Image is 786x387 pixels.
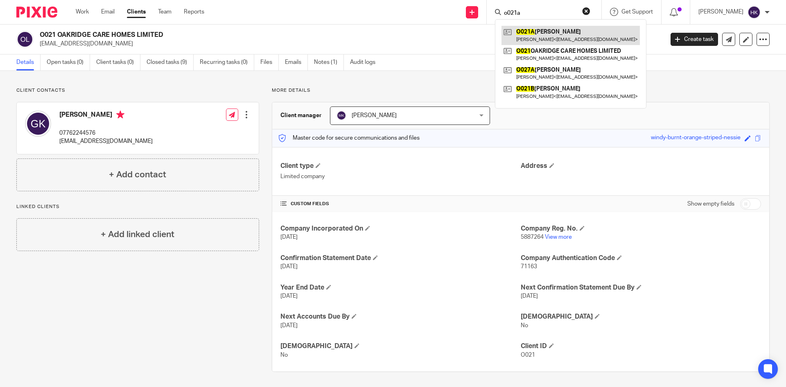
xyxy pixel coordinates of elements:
[76,8,89,16] a: Work
[280,283,521,292] h4: Year End Date
[503,10,577,17] input: Search
[748,6,761,19] img: svg%3E
[521,162,761,170] h4: Address
[698,8,743,16] p: [PERSON_NAME]
[337,111,346,120] img: svg%3E
[651,134,741,143] div: windy-burnt-orange-striped-nessie
[158,8,172,16] a: Team
[16,7,57,18] img: Pixie
[280,254,521,263] h4: Confirmation Statement Date
[521,264,537,269] span: 71163
[352,113,397,118] span: [PERSON_NAME]
[280,201,521,207] h4: CUSTOM FIELDS
[280,342,521,351] h4: [DEMOGRAPHIC_DATA]
[671,33,718,46] a: Create task
[521,323,528,328] span: No
[280,224,521,233] h4: Company Incorporated On
[59,129,153,137] p: 07762244576
[101,8,115,16] a: Email
[272,87,770,94] p: More details
[280,312,521,321] h4: Next Accounts Due By
[16,204,259,210] p: Linked clients
[545,234,572,240] a: View more
[260,54,279,70] a: Files
[109,168,166,181] h4: + Add contact
[40,40,658,48] p: [EMAIL_ADDRESS][DOMAIN_NAME]
[280,234,298,240] span: [DATE]
[96,54,140,70] a: Client tasks (0)
[280,323,298,328] span: [DATE]
[280,162,521,170] h4: Client type
[59,137,153,145] p: [EMAIL_ADDRESS][DOMAIN_NAME]
[59,111,153,121] h4: [PERSON_NAME]
[521,352,535,358] span: O021
[280,111,322,120] h3: Client manager
[521,293,538,299] span: [DATE]
[350,54,382,70] a: Audit logs
[280,264,298,269] span: [DATE]
[521,342,761,351] h4: Client ID
[285,54,308,70] a: Emails
[280,293,298,299] span: [DATE]
[314,54,344,70] a: Notes (1)
[147,54,194,70] a: Closed tasks (9)
[521,312,761,321] h4: [DEMOGRAPHIC_DATA]
[621,9,653,15] span: Get Support
[521,283,761,292] h4: Next Confirmation Statement Due By
[16,31,34,48] img: svg%3E
[521,224,761,233] h4: Company Reg. No.
[582,7,590,15] button: Clear
[47,54,90,70] a: Open tasks (0)
[278,134,420,142] p: Master code for secure communications and files
[280,352,288,358] span: No
[16,54,41,70] a: Details
[40,31,535,39] h2: O021 OAKRIDGE CARE HOMES LIMITED
[16,87,259,94] p: Client contacts
[521,234,544,240] span: 5887264
[521,254,761,263] h4: Company Authentication Code
[116,111,124,119] i: Primary
[280,172,521,181] p: Limited company
[184,8,204,16] a: Reports
[200,54,254,70] a: Recurring tasks (0)
[101,228,174,241] h4: + Add linked client
[687,200,734,208] label: Show empty fields
[127,8,146,16] a: Clients
[25,111,51,137] img: svg%3E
